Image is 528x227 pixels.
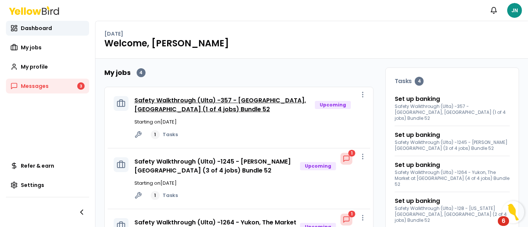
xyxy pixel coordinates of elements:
[151,191,160,200] div: 1
[395,205,510,223] span: Safety Walkthrough (Ulta) -128 - [US_STATE][GEOGRAPHIC_DATA], [GEOGRAPHIC_DATA] (2 of 4 jobs) Bun...
[21,162,54,170] span: Refer & earn
[395,131,440,139] a: Set up banking
[348,211,355,217] div: 1
[21,63,48,70] span: My profile
[395,139,510,151] span: Safety Walkthrough (Ulta) -1245 - [PERSON_NAME][GEOGRAPHIC_DATA] (3 of 4 jobs) Bundle 52
[6,158,89,173] a: Refer & earn
[502,201,524,223] button: Open Resource Center, 6 new notifications
[6,59,89,74] a: My profile
[6,21,89,36] a: Dashboard
[395,95,440,103] a: Set up banking
[395,103,510,121] span: Safety Walkthrough (Ulta) -357 - [GEOGRAPHIC_DATA], [GEOGRAPHIC_DATA] (1 of 4 jobs) Bundle 52
[21,82,49,90] span: Messages
[315,101,351,109] div: Upcoming
[21,181,44,189] span: Settings
[507,3,522,18] span: JN
[300,162,336,170] div: Upcoming
[137,68,146,77] div: 4
[6,178,89,193] a: Settings
[395,197,440,205] a: Set up banking
[21,24,52,32] span: Dashboard
[348,150,355,157] div: 1
[104,37,519,49] h1: Welcome, [PERSON_NAME]
[134,180,364,187] p: Starting on [DATE]
[395,77,510,86] h3: Tasks
[21,44,42,51] span: My jobs
[151,191,178,200] a: 1Tasks
[134,96,306,113] a: Safety Walkthrough (Ulta) -357 - [GEOGRAPHIC_DATA], [GEOGRAPHIC_DATA] (1 of 4 jobs) Bundle 52
[151,130,160,139] div: 1
[395,161,440,170] a: Set up banking
[415,77,424,86] div: 4
[151,130,178,139] a: 1Tasks
[77,82,85,90] div: 3
[104,68,131,78] h2: My jobs
[134,157,291,175] a: Safety Walkthrough (Ulta) -1245 - [PERSON_NAME][GEOGRAPHIC_DATA] (3 of 4 jobs) Bundle 52
[104,30,123,37] p: [DATE]
[6,40,89,55] a: My jobs
[6,79,89,93] a: Messages3
[134,118,364,126] p: Starting on [DATE]
[395,170,510,187] span: Safety Walkthrough (Ulta) -1264 - Yukon, The Market at [GEOGRAPHIC_DATA] (4 of 4 jobs) Bundle 52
